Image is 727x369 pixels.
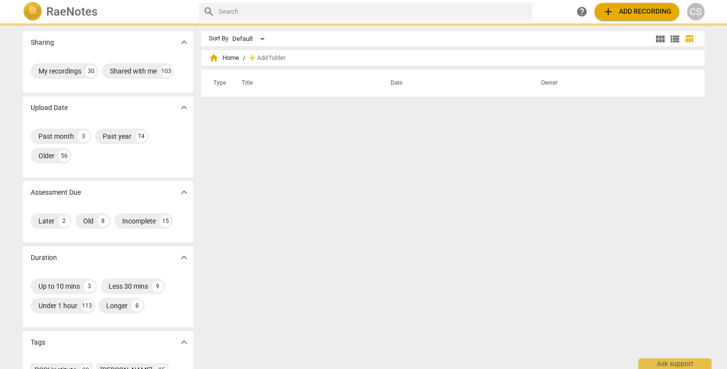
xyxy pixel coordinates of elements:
div: 3 [84,280,95,292]
div: 3 [78,130,90,142]
span: expand_more [178,252,190,263]
div: 9 [152,280,164,292]
p: Assessment Due [31,187,81,198]
div: 113 [81,300,93,312]
span: expand_more [178,186,190,198]
button: Show more [177,35,191,50]
button: Show more [177,335,191,350]
div: Sort By [209,35,228,42]
div: Up to 10 mins [38,281,80,291]
button: Show more [177,250,191,265]
span: view_list [669,33,681,45]
button: CS [687,3,705,20]
p: Duration [31,253,57,263]
button: Table view [682,32,697,46]
div: 74 [135,130,147,142]
span: table_chart [685,34,694,43]
div: Old [83,216,93,226]
img: Logo [23,2,42,21]
div: 8 [97,215,109,227]
div: 8 [131,300,143,312]
p: Upload Date [31,103,68,113]
div: Incomplete [122,216,156,226]
div: Longer [106,301,128,311]
th: Type [205,70,230,97]
span: add [602,6,614,18]
div: Under 1 hour [38,301,77,311]
button: Upload [595,3,679,20]
span: view_module [654,33,666,45]
div: 2 [58,215,70,227]
span: search [203,6,215,18]
span: Home [209,53,239,63]
button: List view [668,32,682,46]
div: Past month [38,131,74,141]
span: / [243,55,245,62]
div: Shared with me [110,66,157,76]
span: home [209,53,219,63]
span: expand_more [178,37,190,48]
th: Title [230,70,379,97]
div: Less 30 mins [109,281,148,291]
span: add [247,53,257,63]
div: 30 [85,65,97,77]
div: Default [232,31,268,47]
span: expand_more [178,102,190,113]
div: 56 [58,150,70,162]
button: Show more [177,100,191,115]
div: 103 [161,65,172,77]
button: Tile view [653,32,668,46]
h2: RaeNotes [46,5,97,18]
span: expand_more [178,336,190,348]
div: Ask support [638,358,711,369]
div: My recordings [38,66,81,76]
span: Add recording [602,6,671,18]
p: Tags [31,337,45,348]
th: Owner [529,70,694,97]
span: help [576,6,588,18]
th: Date [379,70,529,97]
a: Help [573,3,591,20]
div: 15 [160,215,171,227]
div: Later [38,216,55,226]
button: Show more [177,185,191,200]
input: Search [219,4,528,19]
p: Sharing [31,37,54,48]
span: Add folder [257,55,285,62]
div: Older [38,151,55,161]
div: Past year [103,131,131,141]
a: LogoRaeNotes [23,2,191,21]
